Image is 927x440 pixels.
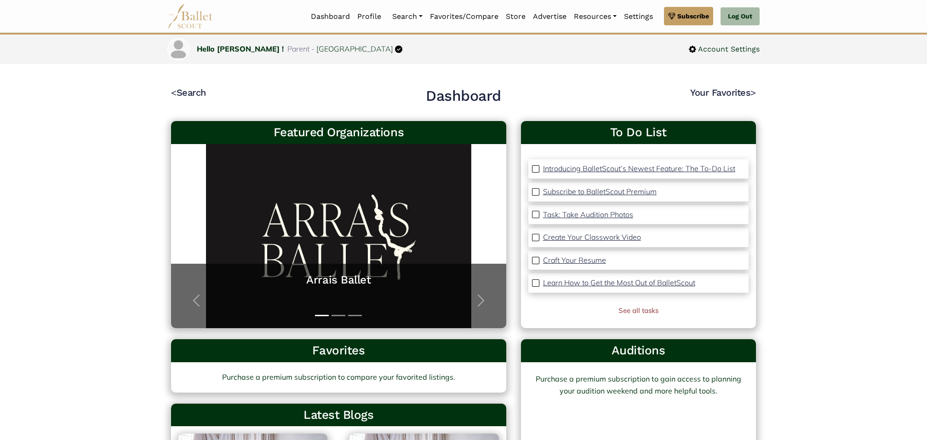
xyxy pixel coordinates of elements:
a: Settings [620,7,657,26]
a: <Search [171,87,206,98]
a: Arrais BalletTrain with World-Class Faculty at Arrais Ballet Summer Intensive! This summer, eleva... [180,153,497,319]
a: Profile [354,7,385,26]
a: Resources [570,7,620,26]
code: < [171,87,177,98]
a: Learn How to Get the Most Out of BalletScout [543,277,695,289]
p: Learn How to Get the Most Out of BalletScout [543,278,695,287]
img: profile picture [168,39,189,59]
a: Dashboard [307,7,354,26]
a: Create Your Classwork Video [543,232,641,243]
a: Arrais Ballet [180,273,497,287]
p: Introducing BalletScout’s Newest Feature: The To-Do List [543,164,735,173]
span: Parent [287,44,309,53]
a: Favorites/Compare [426,7,502,26]
p: Subscribe to BalletScout Premium [543,187,657,196]
button: Slide 2 [332,310,345,321]
a: Craft Your Resume [543,255,606,266]
img: gem.svg [668,11,675,21]
code: > [750,87,756,98]
h5: Arrais Ballet [180,153,497,168]
a: Store [502,7,529,26]
a: Search [389,7,426,26]
a: Log Out [721,7,760,26]
a: Introducing BalletScout’s Newest Feature: The To-Do List [543,163,735,175]
a: See all tasks [618,306,658,315]
a: Your Favorites [690,87,756,98]
h3: Favorites [178,343,499,359]
p: Task: Take Audition Photos [543,210,633,219]
h3: Latest Blogs [178,407,499,423]
a: Subscribe to BalletScout Premium [543,186,657,198]
h2: Dashboard [426,87,501,106]
p: Create Your Classwork Video [543,232,641,242]
a: Task: Take Audition Photos [543,209,633,221]
span: Account Settings [696,43,760,55]
a: Advertise [529,7,570,26]
a: Account Settings [689,43,760,55]
a: To Do List [528,125,749,140]
span: Subscribe [677,11,709,21]
p: Craft Your Resume [543,255,606,265]
a: Hello [PERSON_NAME] ! [197,44,284,53]
a: Subscribe [664,7,713,25]
h3: Auditions [528,343,749,359]
a: Purchase a premium subscription to compare your favorited listings. [171,362,506,393]
button: Slide 3 [348,310,362,321]
h3: Featured Organizations [178,125,499,140]
a: [GEOGRAPHIC_DATA] [316,44,393,53]
a: Purchase a premium subscription to gain access to planning your audition weekend and more helpful... [536,374,741,395]
button: Slide 1 [315,310,329,321]
span: - [311,44,315,53]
